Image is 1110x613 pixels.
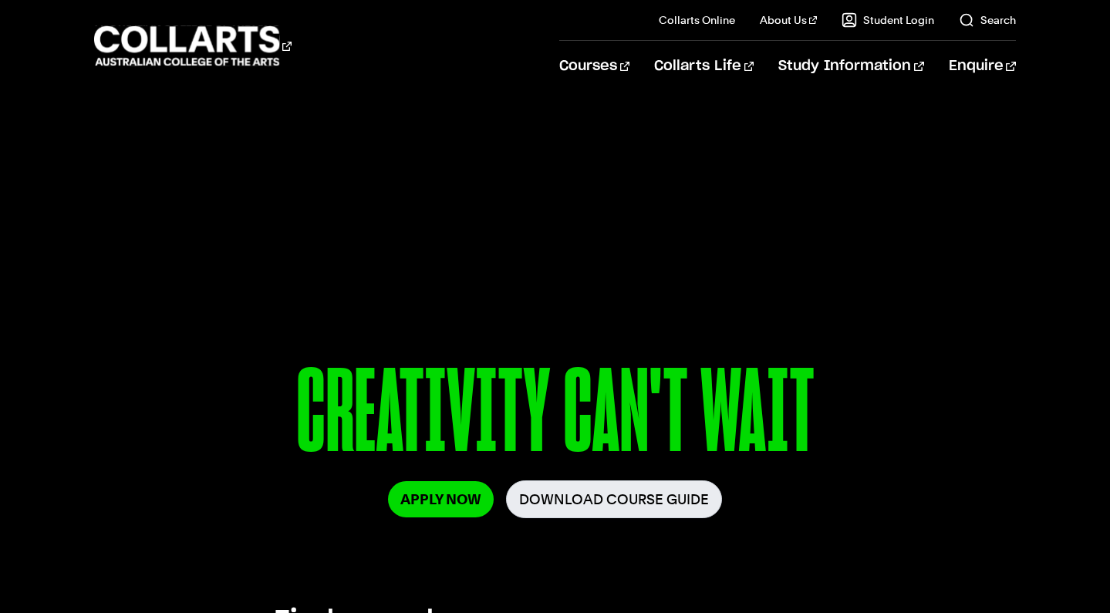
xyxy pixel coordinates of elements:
[760,12,817,28] a: About Us
[959,12,1016,28] a: Search
[94,353,1015,480] p: CREATIVITY CAN'T WAIT
[949,41,1016,92] a: Enquire
[94,24,292,68] div: Go to homepage
[654,41,754,92] a: Collarts Life
[559,41,629,92] a: Courses
[388,481,494,517] a: Apply Now
[778,41,923,92] a: Study Information
[659,12,735,28] a: Collarts Online
[842,12,934,28] a: Student Login
[506,480,722,518] a: Download Course Guide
